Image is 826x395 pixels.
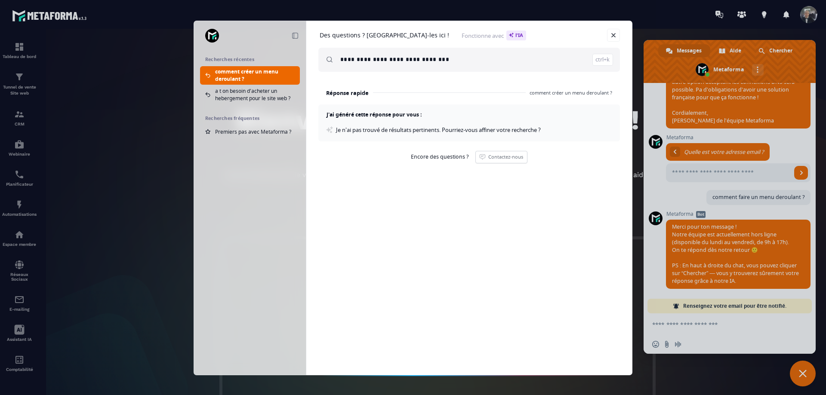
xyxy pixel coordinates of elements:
[215,128,291,135] span: Premiers pas avec Metaforma ?
[289,30,301,42] a: Réduire
[205,115,295,121] h2: Recherches fréquentes
[215,87,295,102] span: a t on besoin d'acheter un hebergement pour le site web ?
[320,31,449,39] h1: Des questions ? [GEOGRAPHIC_DATA]-les ici !
[607,29,620,42] a: Fermer
[205,56,295,62] h2: Recherches récentes
[475,151,527,163] a: Contactez-nous
[215,68,295,83] span: comment créer un menu deroulant ?
[326,111,422,118] h4: J'ai généré cette réponse pour vous :
[336,126,541,134] span: Je n'ai pas trouvé de résultats pertinents. Pourriez-vous affiner votre recherche ?
[462,31,526,40] span: Fonctionne avec
[526,89,612,96] span: comment créer un menu deroulant ?
[326,88,369,98] h3: Réponse rapide
[506,31,526,40] span: l'IA
[411,153,468,160] span: Encore des questions ?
